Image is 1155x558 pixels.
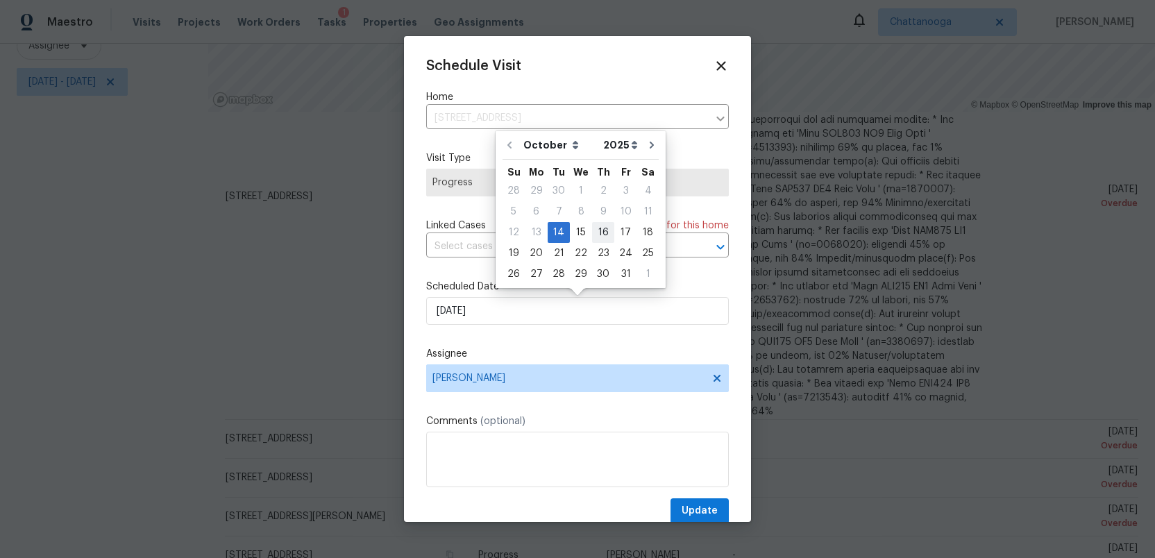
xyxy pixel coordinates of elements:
span: Linked Cases [426,219,486,232]
div: 3 [614,181,637,201]
div: Fri Oct 24 2025 [614,243,637,264]
div: Fri Oct 10 2025 [614,201,637,222]
div: Thu Oct 30 2025 [592,264,614,285]
span: Close [714,58,729,74]
div: Wed Oct 29 2025 [570,264,592,285]
div: Sun Oct 26 2025 [503,264,525,285]
div: Sun Oct 05 2025 [503,201,525,222]
div: Tue Oct 21 2025 [548,243,570,264]
abbr: Saturday [641,167,655,177]
span: Update [682,502,718,520]
div: 13 [525,223,548,242]
div: Sat Nov 01 2025 [637,264,659,285]
div: 12 [503,223,525,242]
div: 1 [570,181,592,201]
div: Thu Oct 16 2025 [592,222,614,243]
div: 11 [637,202,659,221]
div: 31 [614,264,637,284]
div: 30 [592,264,614,284]
div: 8 [570,202,592,221]
div: 22 [570,244,592,263]
div: Fri Oct 03 2025 [614,180,637,201]
div: 18 [637,223,659,242]
div: Wed Oct 08 2025 [570,201,592,222]
div: Mon Oct 20 2025 [525,243,548,264]
div: Fri Oct 17 2025 [614,222,637,243]
div: 16 [592,223,614,242]
div: 23 [592,244,614,263]
button: Open [711,237,730,257]
div: 28 [548,264,570,284]
span: (optional) [480,416,525,426]
div: Tue Sep 30 2025 [548,180,570,201]
div: Thu Oct 23 2025 [592,243,614,264]
div: 14 [548,223,570,242]
div: Sun Sep 28 2025 [503,180,525,201]
div: Sat Oct 04 2025 [637,180,659,201]
div: Sun Oct 19 2025 [503,243,525,264]
div: 10 [614,202,637,221]
div: Sat Oct 11 2025 [637,201,659,222]
div: 27 [525,264,548,284]
label: Visit Type [426,151,729,165]
div: 21 [548,244,570,263]
div: Mon Oct 13 2025 [525,222,548,243]
label: Assignee [426,347,729,361]
div: Tue Oct 07 2025 [548,201,570,222]
div: 29 [525,181,548,201]
div: 19 [503,244,525,263]
div: Mon Oct 27 2025 [525,264,548,285]
abbr: Friday [621,167,631,177]
abbr: Wednesday [573,167,589,177]
abbr: Tuesday [553,167,565,177]
div: Wed Oct 01 2025 [570,180,592,201]
div: Tue Oct 28 2025 [548,264,570,285]
div: Mon Sep 29 2025 [525,180,548,201]
input: M/D/YYYY [426,297,729,325]
label: Scheduled Date [426,280,729,294]
div: Thu Oct 09 2025 [592,201,614,222]
div: Mon Oct 06 2025 [525,201,548,222]
button: Update [671,498,729,524]
div: 7 [548,202,570,221]
div: Sun Oct 12 2025 [503,222,525,243]
span: Progress [432,176,723,189]
span: [PERSON_NAME] [432,373,705,384]
div: Fri Oct 31 2025 [614,264,637,285]
div: 28 [503,181,525,201]
div: 30 [548,181,570,201]
div: Sat Oct 18 2025 [637,222,659,243]
div: 25 [637,244,659,263]
button: Go to next month [641,131,662,159]
div: 26 [503,264,525,284]
span: Schedule Visit [426,59,521,73]
div: 1 [637,264,659,284]
input: Enter in an address [426,108,708,129]
div: 15 [570,223,592,242]
abbr: Sunday [507,167,521,177]
div: 2 [592,181,614,201]
input: Select cases [426,236,690,257]
label: Home [426,90,729,104]
div: 6 [525,202,548,221]
div: 5 [503,202,525,221]
button: Go to previous month [499,131,520,159]
div: Tue Oct 14 2025 [548,222,570,243]
abbr: Monday [529,167,544,177]
div: Wed Oct 15 2025 [570,222,592,243]
div: 4 [637,181,659,201]
div: Wed Oct 22 2025 [570,243,592,264]
select: Month [520,135,600,155]
div: 17 [614,223,637,242]
div: Sat Oct 25 2025 [637,243,659,264]
div: 9 [592,202,614,221]
abbr: Thursday [597,167,610,177]
div: 24 [614,244,637,263]
div: 29 [570,264,592,284]
div: 20 [525,244,548,263]
label: Comments [426,414,729,428]
div: Thu Oct 02 2025 [592,180,614,201]
select: Year [600,135,641,155]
